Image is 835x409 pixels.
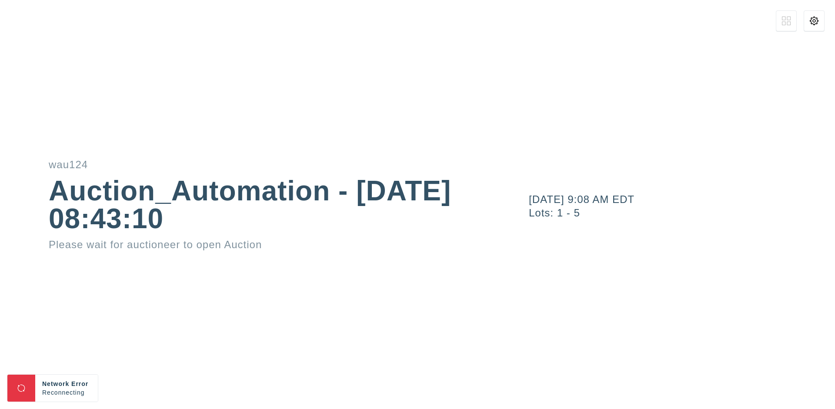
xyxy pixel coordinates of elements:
div: [DATE] 9:08 AM EDT [529,194,835,205]
div: wau124 [49,160,452,170]
div: Reconnecting [42,388,91,397]
div: Network Error [42,379,91,388]
div: Please wait for auctioneer to open Auction [49,239,452,250]
div: Auction_Automation - [DATE] 08:43:10 [49,177,452,233]
div: Lots: 1 - 5 [529,208,835,218]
